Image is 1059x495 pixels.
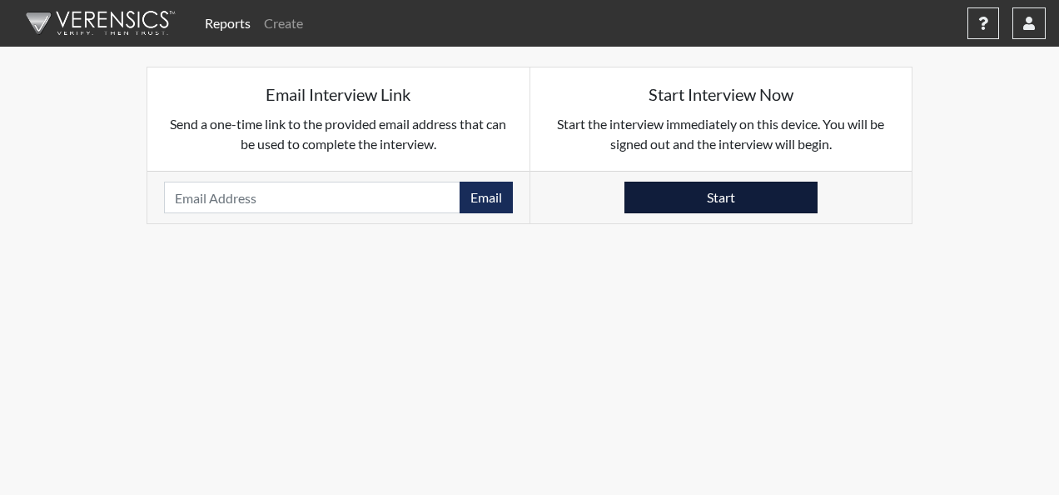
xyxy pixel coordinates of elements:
[164,114,513,154] p: Send a one-time link to the provided email address that can be used to complete the interview.
[257,7,310,40] a: Create
[547,114,896,154] p: Start the interview immediately on this device. You will be signed out and the interview will begin.
[164,182,460,213] input: Email Address
[624,182,818,213] button: Start
[164,84,513,104] h5: Email Interview Link
[198,7,257,40] a: Reports
[547,84,896,104] h5: Start Interview Now
[460,182,513,213] button: Email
